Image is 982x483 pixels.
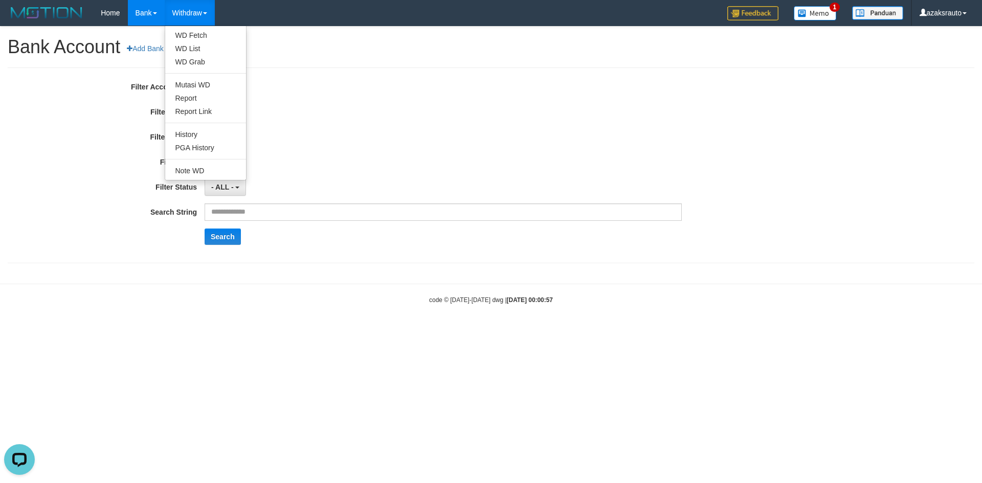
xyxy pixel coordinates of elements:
strong: [DATE] 00:00:57 [507,296,553,304]
button: Search [205,228,241,245]
a: History [165,128,246,141]
img: panduan.png [852,6,903,20]
span: 1 [830,3,840,12]
button: Open LiveChat chat widget [4,4,35,35]
a: WD Fetch [165,29,246,42]
img: Feedback.jpg [727,6,778,20]
a: Add Bank Account [120,40,197,57]
img: Button%20Memo.svg [794,6,837,20]
a: PGA History [165,141,246,154]
span: - ALL - [211,183,234,191]
a: Mutasi WD [165,78,246,91]
a: Report Link [165,105,246,118]
a: WD Grab [165,55,246,68]
a: WD List [165,42,246,55]
h1: Bank Account [8,37,974,57]
a: Note WD [165,164,246,177]
small: code © [DATE]-[DATE] dwg | [429,296,553,304]
a: Report [165,91,246,105]
button: - ALL - [205,178,246,196]
img: MOTION_logo.png [8,5,85,20]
